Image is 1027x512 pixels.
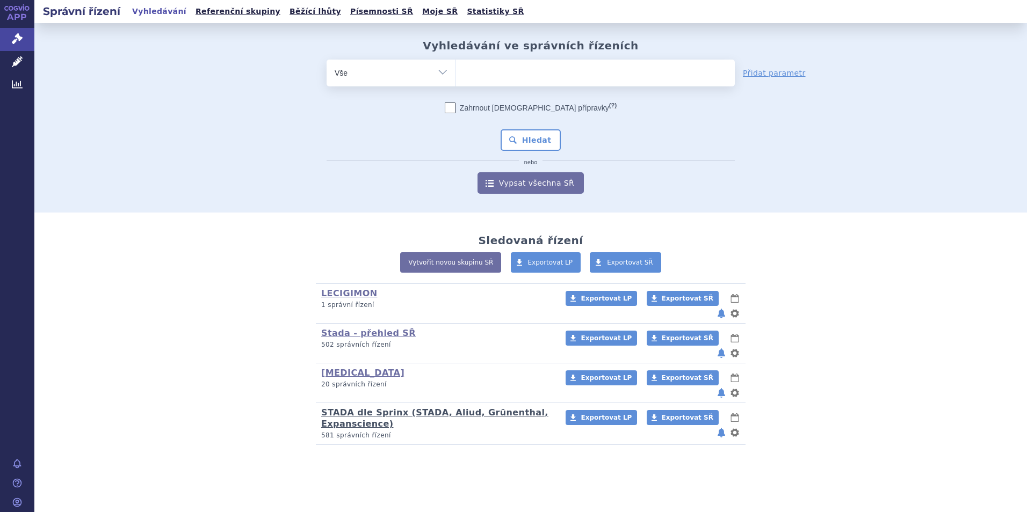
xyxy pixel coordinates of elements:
button: notifikace [716,307,727,320]
button: notifikace [716,347,727,360]
a: STADA dle Sprinx (STADA, Aliud, Grünenthal, Expanscience) [321,407,548,429]
button: notifikace [716,386,727,399]
a: Exportovat LP [566,291,637,306]
a: Referenční skupiny [192,4,284,19]
a: Vypsat všechna SŘ [478,172,584,194]
button: nastavení [729,386,740,399]
p: 20 správních řízení [321,380,552,389]
span: Exportovat SŘ [607,259,653,266]
a: Stada - přehled SŘ [321,328,416,338]
a: Exportovat LP [566,331,637,346]
a: Exportovat SŘ [590,252,661,273]
a: Exportovat SŘ [647,291,719,306]
a: Přidat parametr [743,68,806,78]
p: 502 správních řízení [321,340,552,349]
a: Vytvořit novou skupinu SŘ [400,252,501,273]
span: Exportovat SŘ [662,295,713,302]
span: Exportovat LP [581,374,632,382]
a: LECIGIMON [321,288,377,298]
a: Exportovat LP [511,252,581,273]
button: Hledat [501,129,561,151]
p: 581 správních řízení [321,431,552,440]
span: Exportovat SŘ [662,414,713,421]
a: Statistiky SŘ [464,4,527,19]
a: Exportovat SŘ [647,370,719,385]
button: lhůty [729,332,740,345]
a: Běžící lhůty [286,4,344,19]
a: Moje SŘ [419,4,461,19]
a: Exportovat LP [566,370,637,385]
span: Exportovat LP [581,295,632,302]
h2: Sledovaná řízení [478,234,583,247]
h2: Vyhledávání ve správních řízeních [423,39,639,52]
h2: Správní řízení [34,4,129,19]
button: lhůty [729,411,740,424]
span: Exportovat LP [528,259,573,266]
button: nastavení [729,347,740,360]
a: Exportovat SŘ [647,410,719,425]
span: Exportovat SŘ [662,374,713,382]
i: nebo [519,159,543,166]
button: notifikace [716,426,727,439]
abbr: (?) [609,102,617,109]
a: [MEDICAL_DATA] [321,368,404,378]
a: Písemnosti SŘ [347,4,416,19]
p: 1 správní řízení [321,301,552,310]
label: Zahrnout [DEMOGRAPHIC_DATA] přípravky [445,103,617,113]
button: nastavení [729,307,740,320]
span: Exportovat LP [581,414,632,421]
a: Exportovat SŘ [647,331,719,346]
button: nastavení [729,426,740,439]
span: Exportovat LP [581,334,632,342]
a: Exportovat LP [566,410,637,425]
a: Vyhledávání [129,4,190,19]
span: Exportovat SŘ [662,334,713,342]
button: lhůty [729,292,740,305]
button: lhůty [729,371,740,384]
